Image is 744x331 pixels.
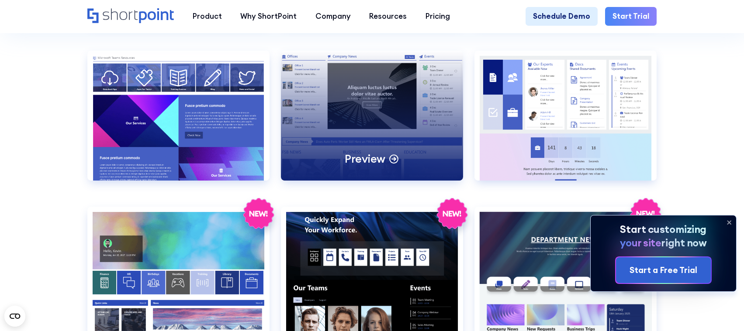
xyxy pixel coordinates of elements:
[360,7,416,26] a: Resources
[700,289,744,331] iframe: Chat Widget
[315,11,351,22] div: Company
[240,11,297,22] div: Why ShortPoint
[87,51,270,195] a: HR 1
[426,11,450,22] div: Pricing
[281,51,463,195] a: HR 2Preview
[87,8,174,24] a: Home
[605,7,657,26] a: Start Trial
[345,151,385,166] p: Preview
[193,11,222,22] div: Product
[416,7,460,26] a: Pricing
[616,257,710,283] a: Start a Free Trial
[231,7,306,26] a: Why ShortPoint
[183,7,231,26] a: Product
[4,306,25,327] button: Open CMP widget
[630,264,697,276] div: Start a Free Trial
[306,7,360,26] a: Company
[526,7,598,26] a: Schedule Demo
[474,51,657,195] a: HR 3
[369,11,407,22] div: Resources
